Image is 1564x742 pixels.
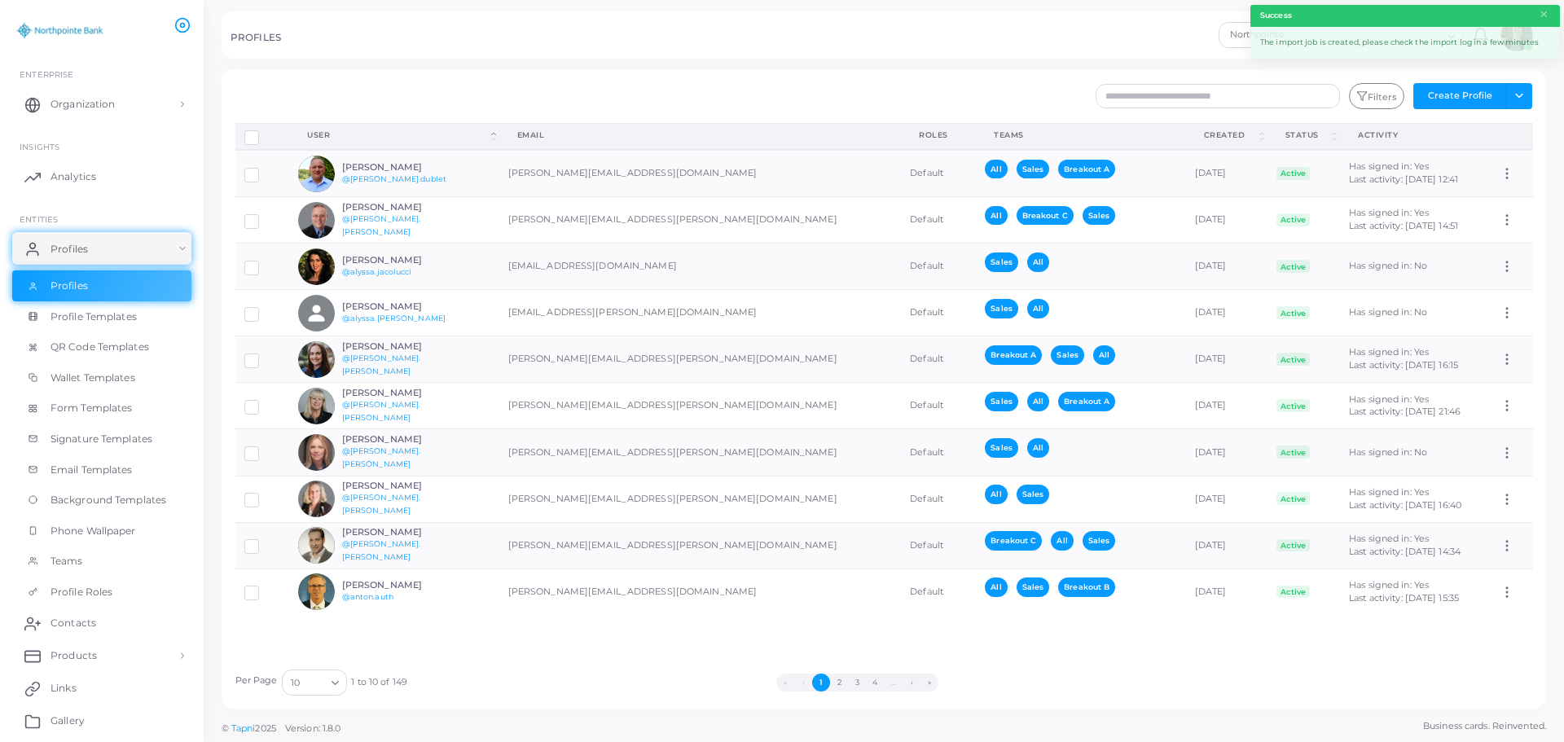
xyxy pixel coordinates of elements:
h6: [PERSON_NAME] [342,388,462,398]
div: Status [1285,130,1329,141]
span: Signature Templates [51,432,152,446]
h6: [PERSON_NAME] [342,162,462,173]
a: logo [15,15,105,46]
a: Links [12,672,191,705]
h6: [PERSON_NAME] [342,301,462,312]
td: [PERSON_NAME][EMAIL_ADDRESS][PERSON_NAME][DOMAIN_NAME] [499,476,902,522]
a: Email Templates [12,454,191,485]
a: Form Templates [12,393,191,424]
span: Has signed in: Yes [1349,393,1429,405]
span: Active [1276,586,1311,599]
span: Phone Wallpaper [51,524,136,538]
img: avatar [298,341,335,378]
span: 1 to 10 of 149 [351,676,407,689]
span: Enterprise [20,69,73,79]
label: Per Page [235,674,278,687]
td: [PERSON_NAME][EMAIL_ADDRESS][PERSON_NAME][DOMAIN_NAME] [499,429,902,476]
span: Sales [1083,206,1116,225]
a: @[PERSON_NAME].[PERSON_NAME] [342,493,421,515]
span: Breakout A [1058,160,1115,178]
a: @alyssa.jacolucci [342,267,412,276]
span: Wallet Templates [51,371,135,385]
div: User [307,130,487,141]
td: Default [901,336,976,383]
a: Profiles [12,270,191,301]
span: Last activity: [DATE] 12:41 [1349,173,1458,185]
span: Has signed in: Yes [1349,160,1429,172]
button: Go to page 1 [812,674,830,692]
span: All [1051,531,1073,550]
span: 2025 [255,722,275,735]
a: @[PERSON_NAME].[PERSON_NAME] [342,400,421,422]
span: Breakout A [1058,392,1115,411]
a: QR Code Templates [12,331,191,362]
span: Active [1276,446,1311,459]
span: All [1027,392,1049,411]
img: avatar [298,156,335,192]
h5: PROFILES [231,32,281,43]
span: Has signed in: Yes [1349,207,1429,218]
img: avatar [298,481,335,517]
span: Teams [51,554,83,569]
span: All [1027,252,1049,271]
span: Profile Templates [51,310,137,324]
a: Gallery [12,705,191,737]
span: Sales [985,252,1018,271]
button: Go to page 4 [866,674,884,692]
td: [DATE] [1186,383,1267,429]
a: Profiles [12,232,191,265]
h6: [PERSON_NAME] [342,580,462,591]
td: [EMAIL_ADDRESS][PERSON_NAME][DOMAIN_NAME] [499,290,902,336]
span: Active [1276,260,1311,273]
span: Profiles [51,279,88,293]
a: Signature Templates [12,424,191,454]
span: Sales [1017,577,1050,596]
img: avatar [298,202,335,239]
span: Last activity: [DATE] 14:51 [1349,220,1458,231]
span: INSIGHTS [20,142,59,151]
td: Default [901,476,976,522]
span: 10 [291,674,300,692]
h6: [PERSON_NAME] [342,202,462,213]
a: Background Templates [12,485,191,516]
a: Analytics [12,160,191,193]
img: avatar [298,248,335,285]
a: @[PERSON_NAME].[PERSON_NAME] [342,446,421,468]
td: [DATE] [1186,150,1267,197]
span: Active [1276,353,1311,366]
td: [DATE] [1186,197,1267,244]
span: Has signed in: Yes [1349,579,1429,591]
a: Contacts [12,607,191,639]
td: [PERSON_NAME][EMAIL_ADDRESS][DOMAIN_NAME] [499,569,902,615]
td: Default [901,569,976,615]
td: [DATE] [1186,522,1267,569]
div: Teams [994,130,1167,141]
a: Products [12,639,191,672]
strong: Success [1260,10,1292,21]
span: QR Code Templates [51,340,149,354]
span: Active [1276,306,1311,319]
span: Has signed in: Yes [1349,533,1429,544]
span: Sales [985,438,1018,457]
input: Search for option [301,674,325,692]
span: Has signed in: No [1349,260,1427,271]
td: Default [901,244,976,290]
a: @[PERSON_NAME].[PERSON_NAME] [342,539,421,561]
th: Action [1491,123,1532,150]
button: Go to page 3 [848,674,866,692]
td: [DATE] [1186,429,1267,476]
span: Last activity: [DATE] 21:46 [1349,406,1461,417]
h6: [PERSON_NAME] [342,341,462,352]
img: avatar [298,388,335,424]
td: [DATE] [1186,476,1267,522]
h6: [PERSON_NAME] [342,527,462,538]
div: The import job is created, please check the import log in a few minutes [1250,27,1560,59]
span: Analytics [51,169,96,184]
span: Gallery [51,713,85,728]
a: Phone Wallpaper [12,516,191,547]
img: avatar [298,434,335,471]
span: Profile Roles [51,585,112,599]
div: Search for option [1219,22,1463,48]
td: [DATE] [1186,336,1267,383]
td: Default [901,197,976,244]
